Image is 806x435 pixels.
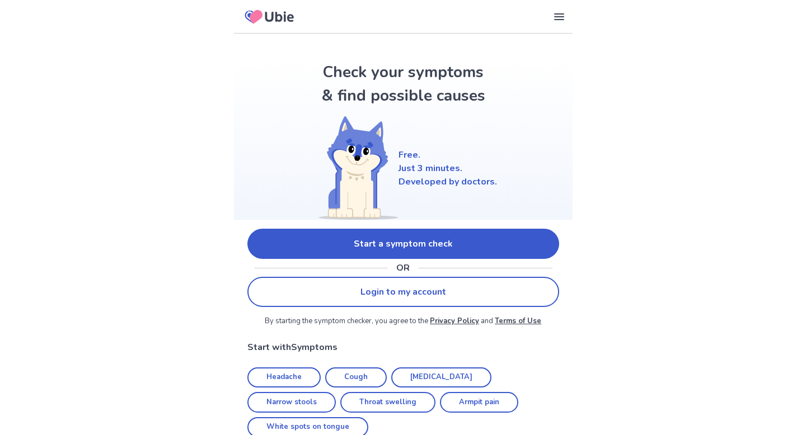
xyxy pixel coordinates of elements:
a: Armpit pain [440,392,518,413]
a: Narrow stools [247,392,336,413]
a: Terms of Use [495,316,541,326]
a: Cough [325,367,387,388]
a: [MEDICAL_DATA] [391,367,491,388]
a: Throat swelling [340,392,435,413]
a: Login to my account [247,277,559,307]
a: Start a symptom check [247,229,559,259]
p: Free. [399,148,497,162]
p: Start with Symptoms [247,341,559,354]
p: By starting the symptom checker, you agree to the and [247,316,559,327]
img: Shiba (Welcome) [309,116,399,220]
p: OR [396,261,410,275]
p: Developed by doctors. [399,175,497,188]
p: Just 3 minutes. [399,162,497,175]
h1: Check your symptoms & find possible causes [319,60,487,107]
a: Headache [247,367,321,388]
a: Privacy Policy [430,316,479,326]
